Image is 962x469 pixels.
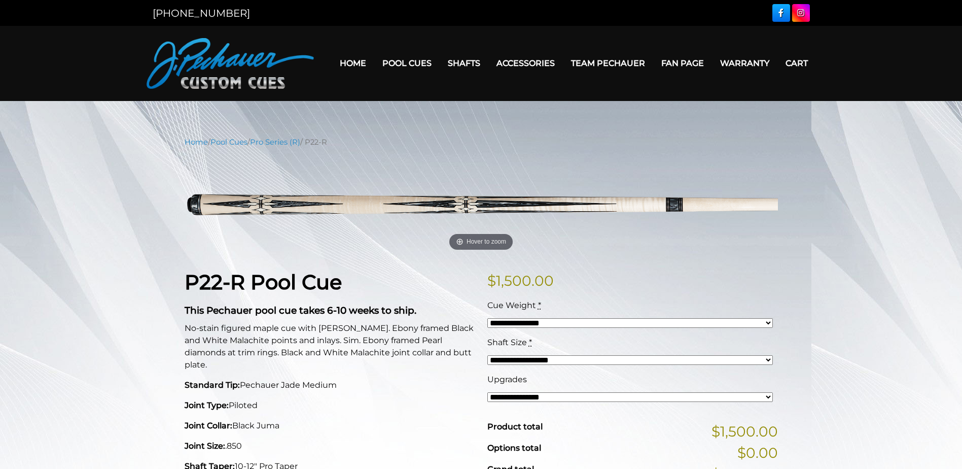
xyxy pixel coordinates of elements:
[487,272,496,289] span: $
[538,300,541,310] abbr: required
[711,421,778,442] span: $1,500.00
[250,138,300,147] a: Pro Series (R)
[487,300,536,310] span: Cue Weight
[563,50,653,76] a: Team Pechauer
[185,440,475,452] p: .850
[147,38,314,89] img: Pechauer Custom Cues
[185,322,475,371] p: No-stain figured maple cue with [PERSON_NAME]. Ebony framed Black and White Malachite points and ...
[487,375,527,384] span: Upgrades
[185,270,342,294] strong: P22-R Pool Cue
[185,305,416,316] strong: This Pechauer pool cue takes 6-10 weeks to ship.
[185,441,225,451] strong: Joint Size:
[332,50,374,76] a: Home
[487,338,527,347] span: Shaft Size
[712,50,777,76] a: Warranty
[440,50,488,76] a: Shafts
[487,443,541,453] span: Options total
[185,420,475,432] p: Black Juma
[185,380,240,390] strong: Standard Tip:
[185,138,208,147] a: Home
[737,442,778,463] span: $0.00
[210,138,247,147] a: Pool Cues
[487,272,554,289] bdi: 1,500.00
[153,7,250,19] a: [PHONE_NUMBER]
[185,421,232,430] strong: Joint Collar:
[185,379,475,391] p: Pechauer Jade Medium
[185,155,778,254] img: p22-R.png
[487,422,543,431] span: Product total
[374,50,440,76] a: Pool Cues
[185,400,229,410] strong: Joint Type:
[653,50,712,76] a: Fan Page
[529,338,532,347] abbr: required
[185,137,778,148] nav: Breadcrumb
[185,155,778,254] a: Hover to zoom
[185,399,475,412] p: Piloted
[488,50,563,76] a: Accessories
[777,50,816,76] a: Cart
